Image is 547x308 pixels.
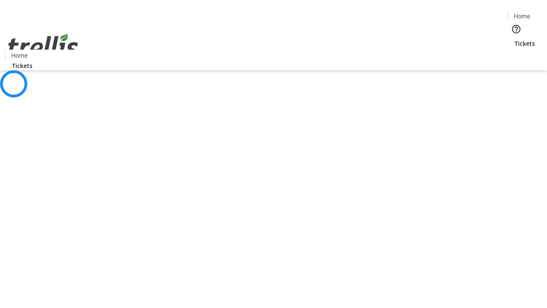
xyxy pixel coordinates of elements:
img: Orient E2E Organization lpDLnQB6nZ's Logo [5,24,81,67]
button: Help [508,21,525,38]
span: Home [11,51,28,60]
a: Tickets [508,39,542,48]
span: Tickets [12,61,32,70]
a: Home [6,51,33,60]
span: Home [514,12,530,21]
button: Cart [508,48,525,65]
a: Home [508,12,535,21]
span: Tickets [515,39,535,48]
a: Tickets [5,61,39,70]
